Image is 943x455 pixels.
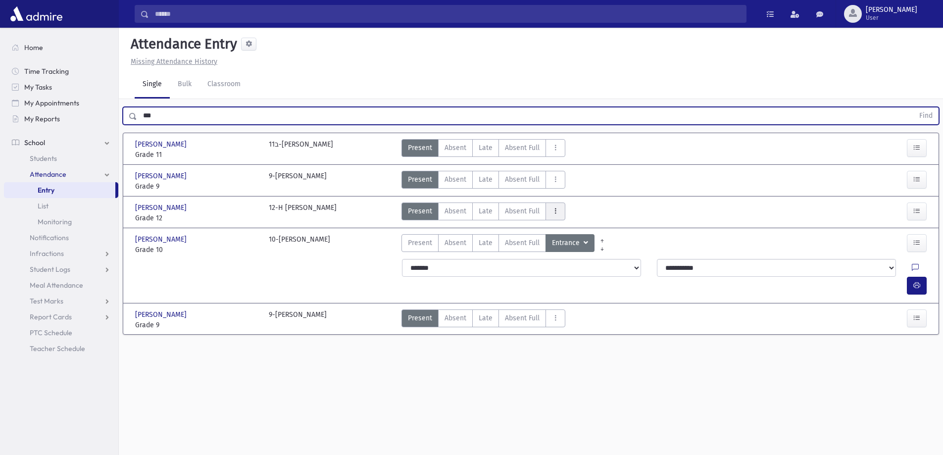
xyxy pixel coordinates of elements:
[401,139,565,160] div: AttTypes
[269,234,330,255] div: 10-[PERSON_NAME]
[135,139,189,150] span: [PERSON_NAME]
[866,6,917,14] span: [PERSON_NAME]
[135,171,189,181] span: [PERSON_NAME]
[135,309,189,320] span: [PERSON_NAME]
[408,143,432,153] span: Present
[135,234,189,245] span: [PERSON_NAME]
[401,309,565,330] div: AttTypes
[505,313,540,323] span: Absent Full
[135,213,259,223] span: Grade 12
[30,154,57,163] span: Students
[479,174,493,185] span: Late
[505,238,540,248] span: Absent Full
[445,174,466,185] span: Absent
[4,79,118,95] a: My Tasks
[479,143,493,153] span: Late
[479,238,493,248] span: Late
[4,95,118,111] a: My Appointments
[24,138,45,147] span: School
[401,234,595,255] div: AttTypes
[30,170,66,179] span: Attendance
[552,238,582,249] span: Entrance
[135,150,259,160] span: Grade 11
[546,234,595,252] button: Entrance
[24,83,52,92] span: My Tasks
[30,328,72,337] span: PTC Schedule
[127,36,237,52] h5: Attendance Entry
[269,202,337,223] div: 12-H [PERSON_NAME]
[408,174,432,185] span: Present
[479,313,493,323] span: Late
[4,111,118,127] a: My Reports
[4,309,118,325] a: Report Cards
[408,206,432,216] span: Present
[4,182,115,198] a: Entry
[135,245,259,255] span: Grade 10
[38,186,54,195] span: Entry
[4,325,118,341] a: PTC Schedule
[269,171,327,192] div: 9-[PERSON_NAME]
[8,4,65,24] img: AdmirePro
[170,71,199,99] a: Bulk
[131,57,217,66] u: Missing Attendance History
[135,202,189,213] span: [PERSON_NAME]
[4,230,118,246] a: Notifications
[30,281,83,290] span: Meal Attendance
[30,312,72,321] span: Report Cards
[24,67,69,76] span: Time Tracking
[135,71,170,99] a: Single
[4,246,118,261] a: Infractions
[913,107,939,124] button: Find
[4,135,118,151] a: School
[4,293,118,309] a: Test Marks
[505,143,540,153] span: Absent Full
[30,344,85,353] span: Teacher Schedule
[4,166,118,182] a: Attendance
[4,40,118,55] a: Home
[505,174,540,185] span: Absent Full
[401,171,565,192] div: AttTypes
[127,57,217,66] a: Missing Attendance History
[4,214,118,230] a: Monitoring
[30,233,69,242] span: Notifications
[269,309,327,330] div: 9-[PERSON_NAME]
[408,238,432,248] span: Present
[445,238,466,248] span: Absent
[30,297,63,305] span: Test Marks
[24,99,79,107] span: My Appointments
[401,202,565,223] div: AttTypes
[4,341,118,356] a: Teacher Schedule
[269,139,333,160] div: 11ב-[PERSON_NAME]
[30,249,64,258] span: Infractions
[149,5,746,23] input: Search
[38,202,49,210] span: List
[505,206,540,216] span: Absent Full
[4,63,118,79] a: Time Tracking
[199,71,248,99] a: Classroom
[4,151,118,166] a: Students
[135,181,259,192] span: Grade 9
[866,14,917,22] span: User
[24,43,43,52] span: Home
[4,198,118,214] a: List
[445,206,466,216] span: Absent
[445,143,466,153] span: Absent
[4,261,118,277] a: Student Logs
[38,217,72,226] span: Monitoring
[24,114,60,123] span: My Reports
[4,277,118,293] a: Meal Attendance
[445,313,466,323] span: Absent
[479,206,493,216] span: Late
[135,320,259,330] span: Grade 9
[30,265,70,274] span: Student Logs
[408,313,432,323] span: Present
